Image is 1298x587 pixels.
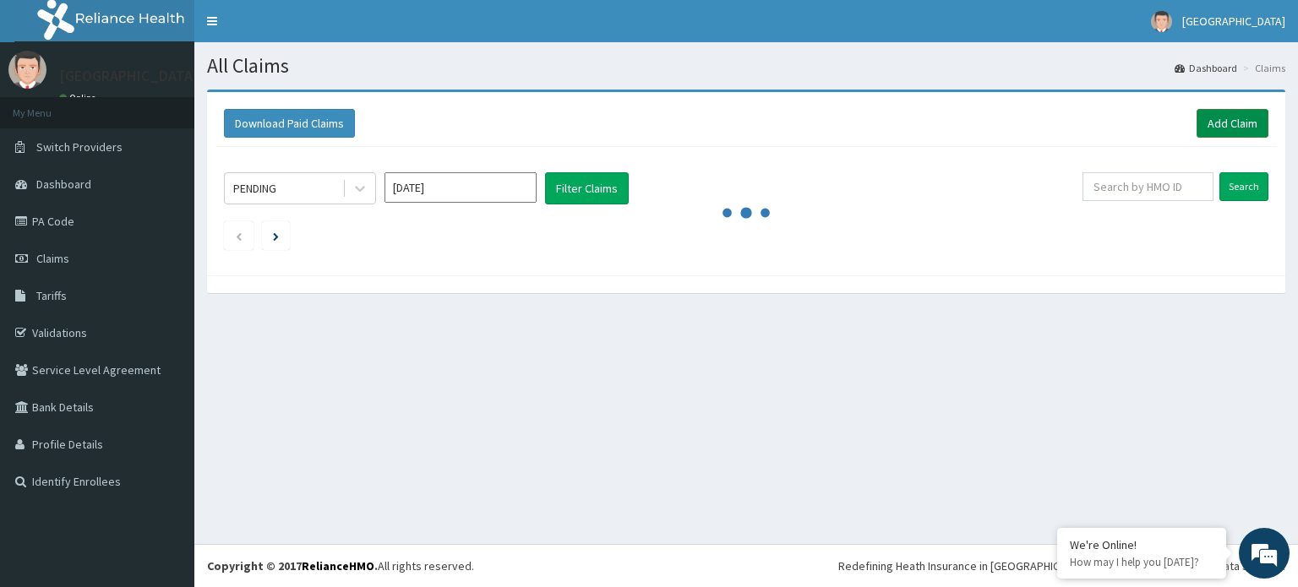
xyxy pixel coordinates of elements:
[235,228,243,243] a: Previous page
[98,182,233,353] span: We're online!
[59,68,199,84] p: [GEOGRAPHIC_DATA]
[233,180,276,197] div: PENDING
[31,84,68,127] img: d_794563401_company_1708531726252_794563401
[207,558,378,573] strong: Copyright © 2017 .
[1175,61,1237,75] a: Dashboard
[36,288,67,303] span: Tariffs
[1239,61,1285,75] li: Claims
[1070,537,1213,552] div: We're Online!
[59,92,100,104] a: Online
[8,400,322,459] textarea: Type your message and hit 'Enter'
[384,172,537,203] input: Select Month and Year
[302,558,374,573] a: RelianceHMO
[1219,172,1268,201] input: Search
[545,172,629,204] button: Filter Claims
[36,139,123,155] span: Switch Providers
[1083,172,1213,201] input: Search by HMO ID
[207,55,1285,77] h1: All Claims
[1197,109,1268,138] a: Add Claim
[1151,11,1172,32] img: User Image
[1182,14,1285,29] span: [GEOGRAPHIC_DATA]
[721,188,772,238] svg: audio-loading
[88,95,284,117] div: Chat with us now
[277,8,318,49] div: Minimize live chat window
[838,557,1285,574] div: Redefining Heath Insurance in [GEOGRAPHIC_DATA] using Telemedicine and Data Science!
[36,251,69,266] span: Claims
[224,109,355,138] button: Download Paid Claims
[8,51,46,89] img: User Image
[36,177,91,192] span: Dashboard
[1070,555,1213,569] p: How may I help you today?
[273,228,279,243] a: Next page
[194,544,1298,587] footer: All rights reserved.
